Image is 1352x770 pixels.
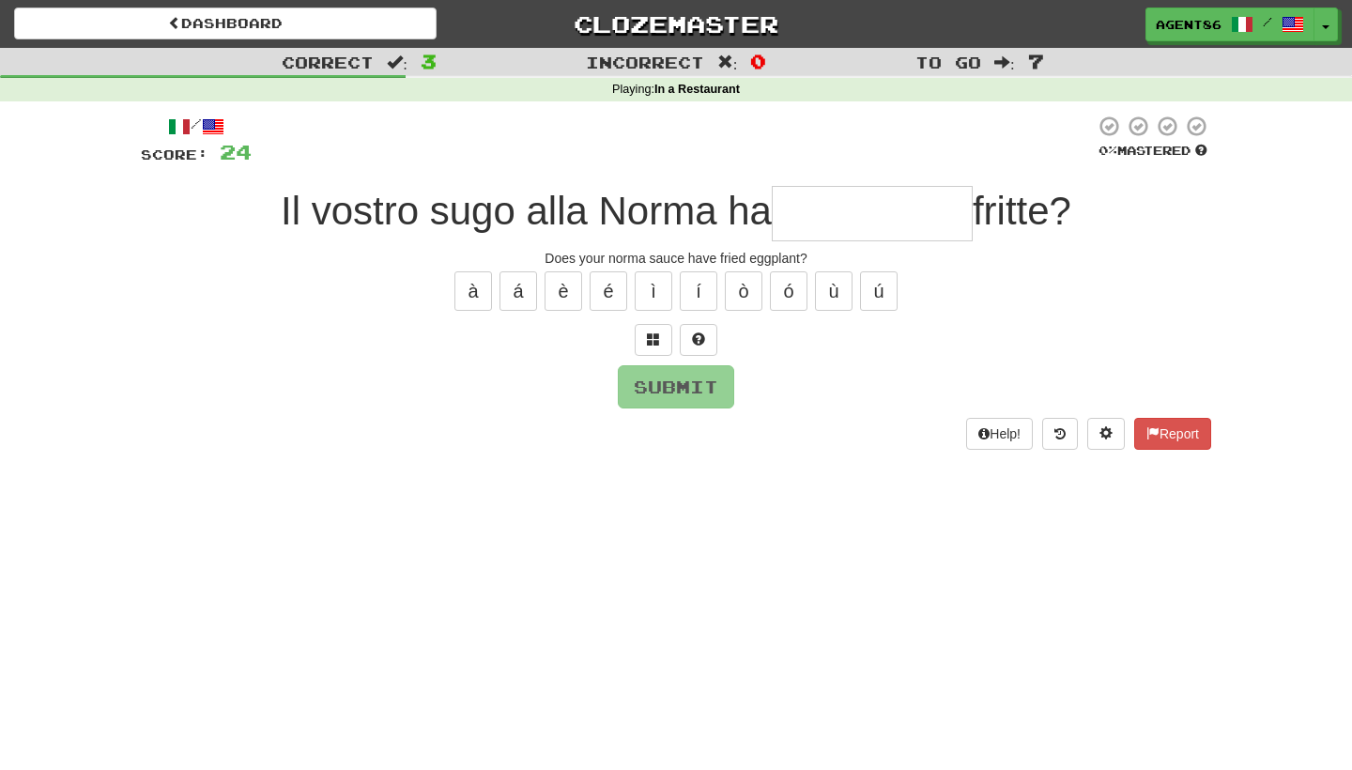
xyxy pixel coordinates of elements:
[770,271,807,311] button: ó
[635,324,672,356] button: Switch sentence to multiple choice alt+p
[966,418,1033,450] button: Help!
[860,271,898,311] button: ú
[725,271,762,311] button: ò
[586,53,704,71] span: Incorrect
[915,53,981,71] span: To go
[750,50,766,72] span: 0
[499,271,537,311] button: á
[465,8,887,40] a: Clozemaster
[1098,143,1117,158] span: 0 %
[618,365,734,408] button: Submit
[282,53,374,71] span: Correct
[717,54,738,70] span: :
[635,271,672,311] button: ì
[14,8,437,39] a: Dashboard
[141,146,208,162] span: Score:
[141,115,252,138] div: /
[654,83,740,96] strong: In a Restaurant
[220,140,252,163] span: 24
[680,271,717,311] button: í
[1134,418,1211,450] button: Report
[387,54,407,70] span: :
[1156,16,1221,33] span: Agent86
[1028,50,1044,72] span: 7
[1145,8,1314,41] a: Agent86 /
[994,54,1015,70] span: :
[421,50,437,72] span: 3
[1263,15,1272,28] span: /
[973,189,1071,233] span: fritte?
[141,249,1211,268] div: Does your norma sauce have fried eggplant?
[680,324,717,356] button: Single letter hint - you only get 1 per sentence and score half the points! alt+h
[1042,418,1078,450] button: Round history (alt+y)
[454,271,492,311] button: à
[281,189,772,233] span: Il vostro sugo alla Norma ha
[590,271,627,311] button: é
[1095,143,1211,160] div: Mastered
[545,271,582,311] button: è
[815,271,853,311] button: ù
